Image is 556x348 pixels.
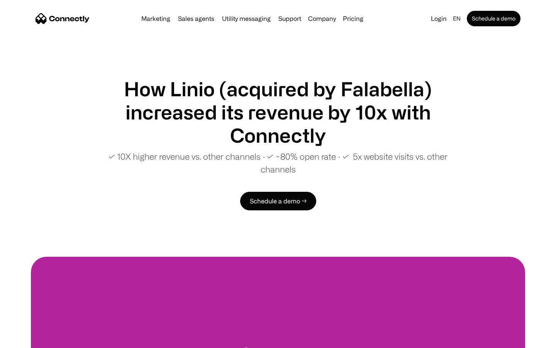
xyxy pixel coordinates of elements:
[453,13,461,24] div: en
[428,13,450,24] a: Login
[467,11,520,26] a: Schedule a demo
[175,15,217,22] a: Sales agents
[138,15,173,22] a: Marketing
[93,150,463,176] p: ✓ 10X higher revenue vs. other channels ∙ ✓ ~80% open rate ∙ ✓ 5x website visits vs. other channels
[8,334,46,345] aside: Language selected: English
[450,13,465,24] div: en
[219,15,274,22] a: Utility messaging
[15,334,46,345] ul: Language list
[240,192,316,210] a: Schedule a demo →
[36,13,90,24] a: home
[340,15,366,22] a: Pricing
[306,13,338,24] div: Company
[308,13,336,24] div: Company
[93,77,463,147] h1: How Linio (acquired by Falabella) increased its revenue by 10x with Connectly
[275,15,304,22] a: Support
